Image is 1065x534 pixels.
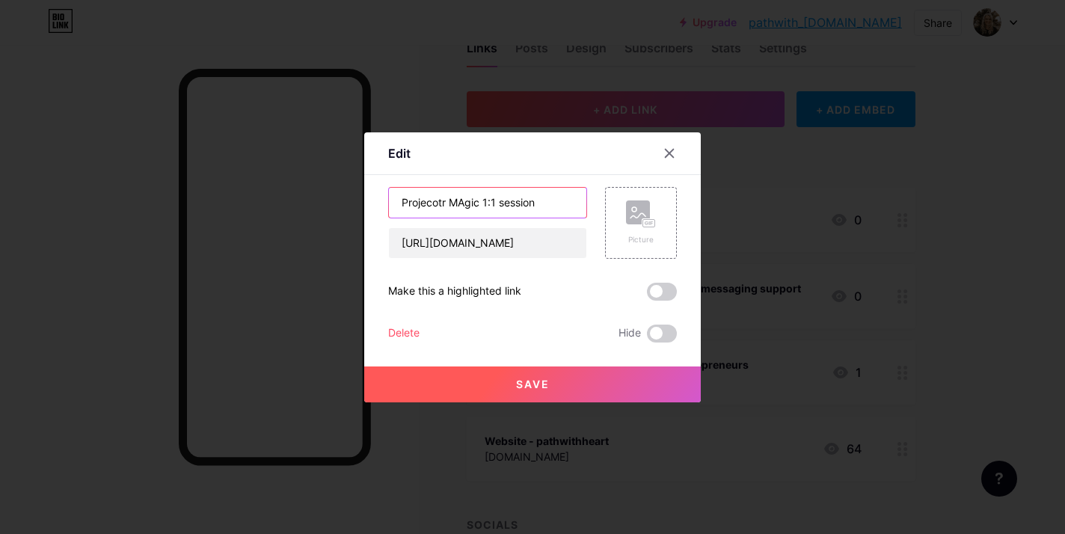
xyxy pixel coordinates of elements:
[364,366,701,402] button: Save
[626,234,656,245] div: Picture
[389,188,586,218] input: Title
[388,144,411,162] div: Edit
[516,378,550,390] span: Save
[619,325,641,343] span: Hide
[388,325,420,343] div: Delete
[388,283,521,301] div: Make this a highlighted link
[389,228,586,258] input: URL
